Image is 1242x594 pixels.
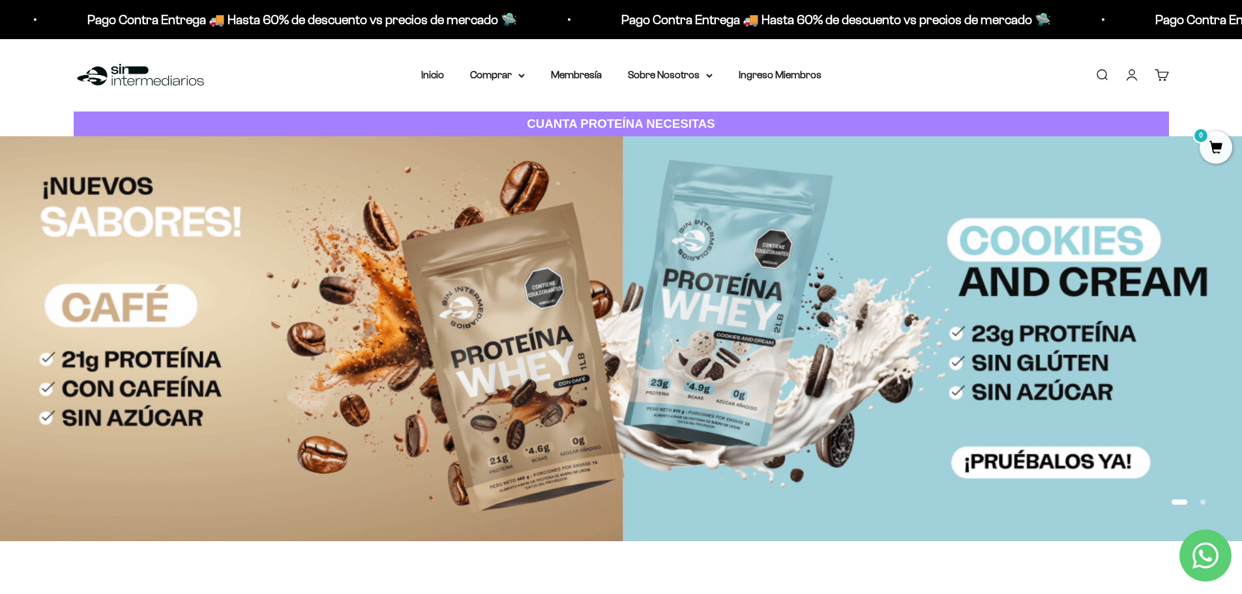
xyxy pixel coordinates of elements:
a: CUANTA PROTEÍNA NECESITAS [74,111,1169,137]
a: Ingreso Miembros [739,69,821,80]
strong: CUANTA PROTEÍNA NECESITAS [527,117,715,130]
a: Membresía [551,69,602,80]
p: Pago Contra Entrega 🚚 Hasta 60% de descuento vs precios de mercado 🛸 [497,9,927,30]
summary: Sobre Nosotros [628,67,713,83]
summary: Comprar [470,67,525,83]
a: Inicio [421,69,444,80]
mark: 0 [1193,128,1209,143]
a: 0 [1200,141,1232,156]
